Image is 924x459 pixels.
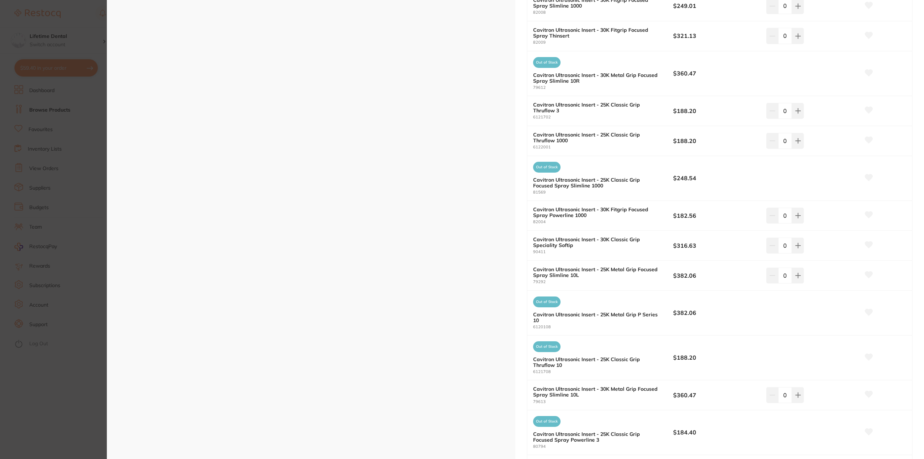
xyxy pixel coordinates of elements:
[533,220,673,224] small: 82004
[533,280,673,284] small: 79292
[673,212,757,220] b: $182.56
[533,177,659,189] b: Cavitron Ultrasonic Insert - 25K Classic Grip Focused Spray Slimline 1000
[533,132,659,143] b: Cavitron Ultrasonic Insert - 25K Classic Grip Thruflow 1000
[673,391,757,399] b: $360.47
[673,354,757,361] b: $188.20
[533,386,659,398] b: Cavitron Ultrasonic Insert - 30K Metal Grip Focused Spray Slimline 10L
[673,309,757,317] b: $382.06
[533,27,659,39] b: Cavitron Ultrasonic Insert - 30K Fitgrip Focused Spray Thinsert
[533,237,659,248] b: Cavitron Ultrasonic Insert - 30K Classic Grip Speciality Softip
[533,250,673,254] small: 90411
[533,190,673,195] small: 81569
[533,325,673,329] small: 6120108
[533,10,673,15] small: 82008
[673,137,757,145] b: $188.20
[673,69,757,77] b: $360.47
[533,416,561,427] span: Out of Stock
[533,312,659,323] b: Cavitron Ultrasonic Insert - 25K Metal Grip P Series 10
[533,296,561,307] span: Out of Stock
[533,444,673,449] small: 80794
[673,174,757,182] b: $248.54
[673,2,757,10] b: $249.01
[533,115,673,120] small: 6121702
[533,399,673,404] small: 79613
[673,272,757,280] b: $382.06
[533,102,659,113] b: Cavitron Ultrasonic Insert - 25K Classic Grip Thruflow 3
[673,32,757,40] b: $321.13
[533,162,561,173] span: Out of Stock
[533,57,561,68] span: Out of Stock
[673,242,757,250] b: $316.63
[533,145,673,150] small: 6122001
[533,72,659,84] b: Cavitron Ultrasonic Insert - 30K Metal Grip Focused Spray Slimline 10R
[673,107,757,115] b: $188.20
[533,85,673,90] small: 79612
[533,369,673,374] small: 6121708
[533,341,561,352] span: Out of Stock
[533,207,659,218] b: Cavitron Ultrasonic Insert - 30K Fitgrip Focused Spray Powerline 1000
[533,267,659,278] b: Cavitron Ultrasonic Insert - 25K Metal Grip Focused Spray Slimline 10L
[533,356,659,368] b: Cavitron Ultrasonic Insert - 25K Classic Grip Thruflow 10
[533,40,673,45] small: 82009
[533,431,659,443] b: Cavitron Ultrasonic Insert - 25K Classic Grip Focused Spray Powerline 3
[673,428,757,436] b: $184.40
